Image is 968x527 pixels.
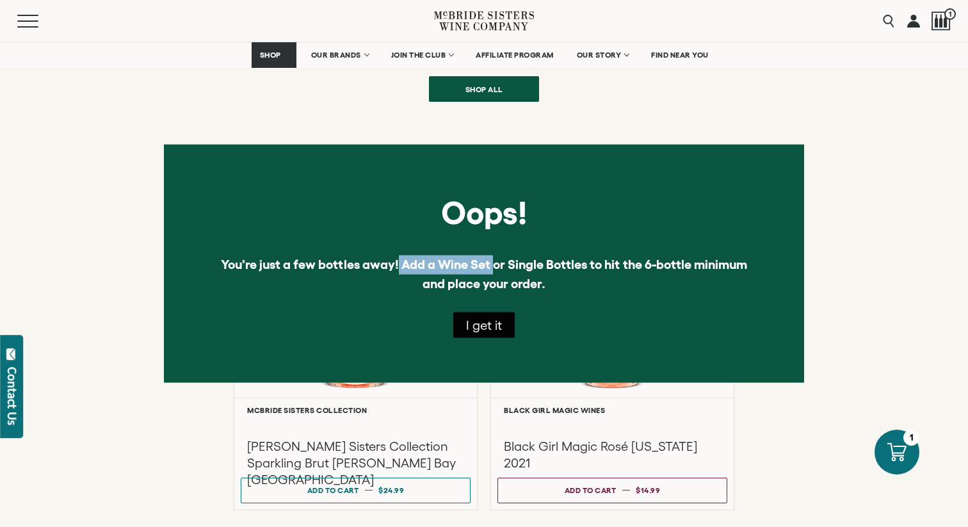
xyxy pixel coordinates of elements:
div: Add to cart [307,481,359,499]
a: AFFILIATE PROGRAM [467,42,562,68]
a: OUR STORY [569,42,637,68]
a: FIND NEAR YOU [643,42,717,68]
a: SHOP [252,42,296,68]
div: Contact Us [6,367,19,425]
span: JOIN THE CLUB [391,51,446,60]
li: You're just a few bottles away! Add a Wine Set or Single Bottles to hit the 6-bottle minimum and ... [209,255,759,293]
h3: Black Girl Magic Rosé [US_STATE] 2021 [504,438,721,471]
span: $24.99 [378,486,404,494]
h6: McBride Sisters Collection [247,406,464,414]
div: Add to cart [565,481,617,499]
span: OUR BRANDS [311,51,361,60]
h6: Black Girl Magic Wines [504,406,721,414]
a: JOIN THE CLUB [383,42,462,68]
span: Shop all [443,77,526,102]
span: FIND NEAR YOU [651,51,709,60]
span: 1 [944,8,956,20]
span: AFFILIATE PROGRAM [476,51,554,60]
button: Mobile Menu Trigger [17,15,63,28]
span: OUR STORY [577,51,622,60]
button: I get it [453,312,515,338]
h3: [PERSON_NAME] Sisters Collection Sparkling Brut [PERSON_NAME] Bay [GEOGRAPHIC_DATA] [247,438,464,488]
a: OUR BRANDS [303,42,376,68]
span: $14.99 [636,486,660,494]
div: 1 [903,430,919,446]
a: Shop all [429,76,539,102]
div: Oops! [209,189,759,236]
span: SHOP [260,51,282,60]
